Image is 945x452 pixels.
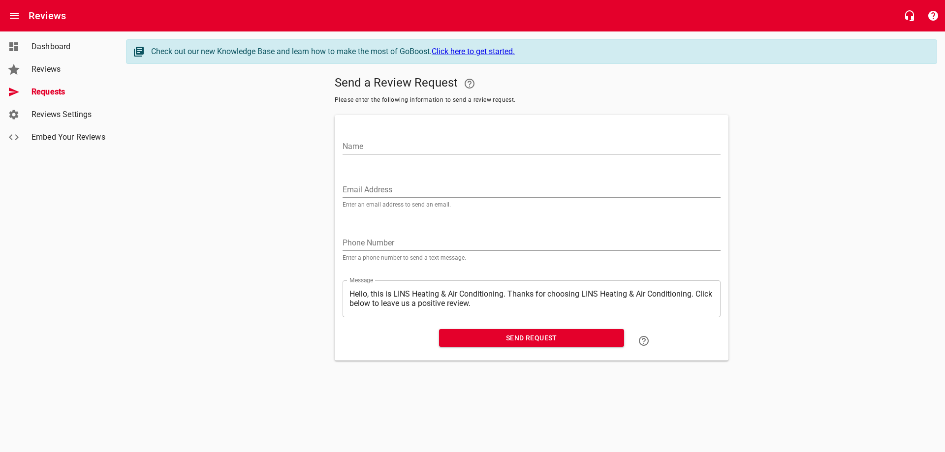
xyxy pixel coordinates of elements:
span: Please enter the following information to send a review request. [335,95,728,105]
a: Learn how to "Send a Review Request" [632,329,656,353]
span: Dashboard [31,41,106,53]
a: Your Google or Facebook account must be connected to "Send a Review Request" [458,72,481,95]
p: Enter a phone number to send a text message. [343,255,721,261]
button: Support Portal [921,4,945,28]
button: Open drawer [2,4,26,28]
h5: Send a Review Request [335,72,728,95]
p: Enter an email address to send an email. [343,202,721,208]
button: Send Request [439,329,624,347]
a: Click here to get started. [432,47,515,56]
h6: Reviews [29,8,66,24]
span: Requests [31,86,106,98]
span: Reviews [31,63,106,75]
span: Reviews Settings [31,109,106,121]
button: Live Chat [898,4,921,28]
div: Check out our new Knowledge Base and learn how to make the most of GoBoost. [151,46,927,58]
span: Send Request [447,332,616,344]
span: Embed Your Reviews [31,131,106,143]
textarea: Hello, this is LINS Heating & Air Conditioning. Thanks for choosing LINS Heating & Air Conditioni... [349,289,714,308]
